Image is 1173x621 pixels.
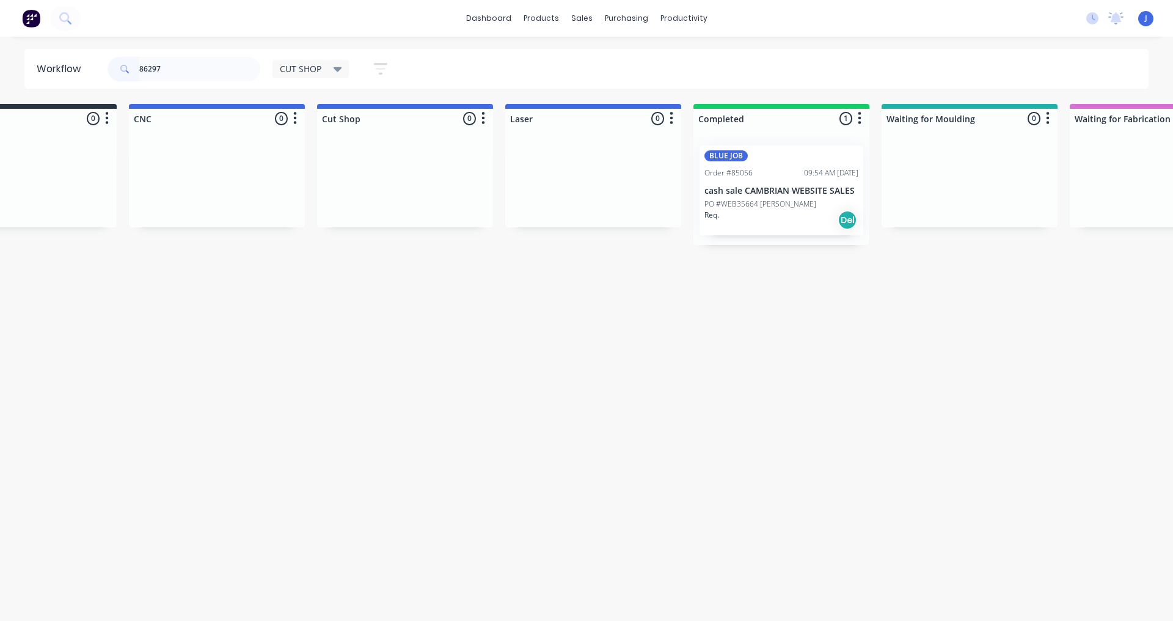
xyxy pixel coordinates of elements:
div: 09:54 AM [DATE] [804,167,858,178]
span: J [1145,13,1147,24]
input: Search for orders... [139,57,260,81]
div: Order #85056 [704,167,753,178]
div: productivity [654,9,714,28]
div: Del [838,210,857,230]
p: PO #WEB35664 [PERSON_NAME] [704,199,816,210]
p: Req. [704,210,719,221]
span: CUT SHOP [280,62,321,75]
div: Workflow [37,62,87,76]
div: BLUE JOBOrder #8505609:54 AM [DATE]cash sale CAMBRIAN WEBSITE SALESPO #WEB35664 [PERSON_NAME]Req.Del [700,145,863,235]
a: dashboard [460,9,517,28]
div: purchasing [599,9,654,28]
p: cash sale CAMBRIAN WEBSITE SALES [704,186,858,196]
div: sales [565,9,599,28]
div: BLUE JOB [704,150,748,161]
div: products [517,9,565,28]
img: Factory [22,9,40,28]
